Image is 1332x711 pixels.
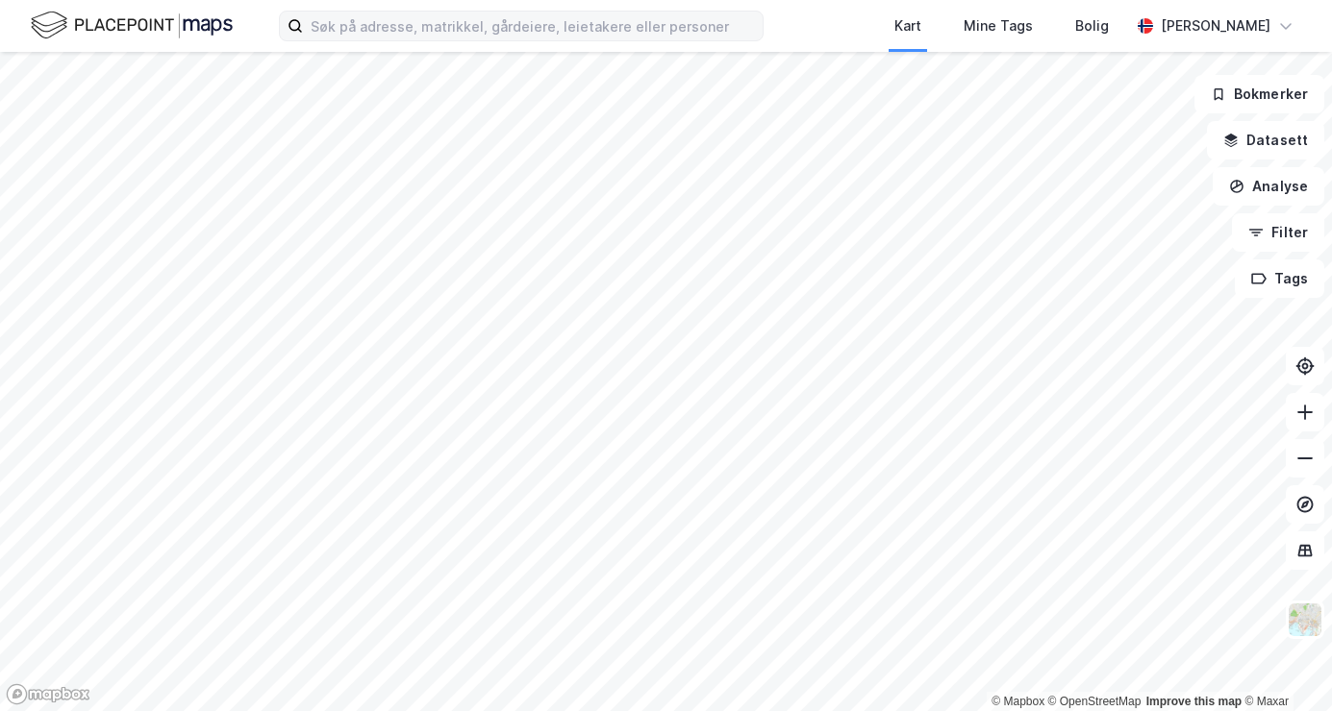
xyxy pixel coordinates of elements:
a: OpenStreetMap [1048,695,1142,708]
button: Analyse [1213,167,1324,206]
div: [PERSON_NAME] [1161,14,1270,37]
input: Søk på adresse, matrikkel, gårdeiere, leietakere eller personer [303,12,763,40]
img: logo.f888ab2527a4732fd821a326f86c7f29.svg [31,9,233,42]
img: Z [1287,601,1323,638]
button: Tags [1235,259,1324,298]
button: Datasett [1207,121,1324,159]
div: Mine Tags [964,14,1033,37]
button: Filter [1232,213,1324,252]
a: Improve this map [1146,695,1242,708]
div: Kart [894,14,921,37]
iframe: Chat Widget [1236,619,1332,711]
a: Mapbox [992,695,1044,708]
div: Bolig [1075,14,1109,37]
a: Mapbox homepage [6,683,90,705]
button: Bokmerker [1194,75,1324,113]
